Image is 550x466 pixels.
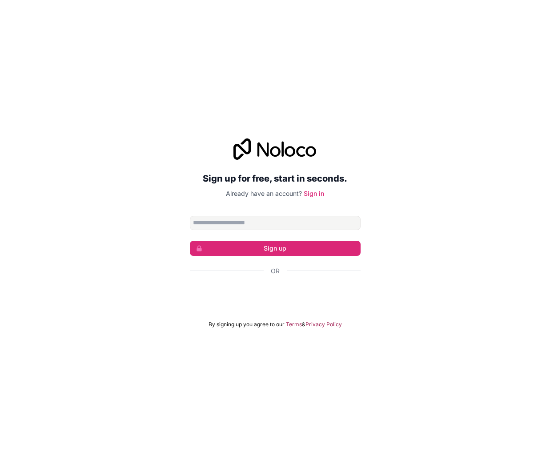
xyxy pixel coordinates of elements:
[209,321,285,328] span: By signing up you agree to our
[305,321,342,328] a: Privacy Policy
[190,170,361,186] h2: Sign up for free, start in seconds.
[226,190,302,197] span: Already have an account?
[302,321,305,328] span: &
[190,241,361,256] button: Sign up
[190,216,361,230] input: Email address
[271,267,280,276] span: Or
[286,321,302,328] a: Terms
[304,190,324,197] a: Sign in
